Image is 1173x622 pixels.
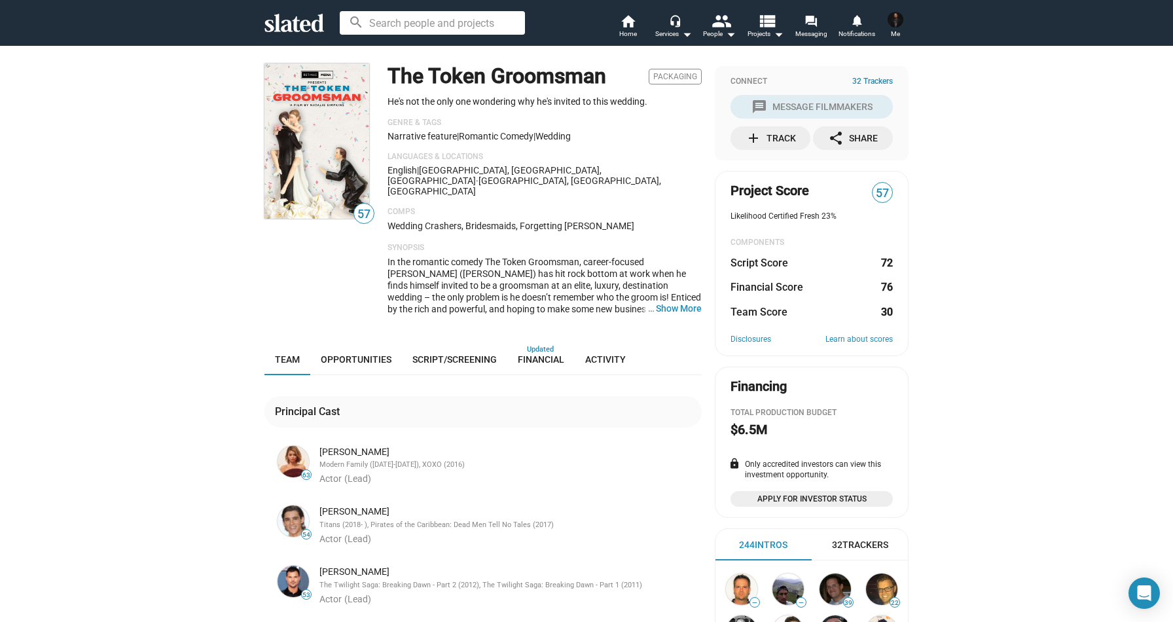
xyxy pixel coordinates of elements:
a: Learn about scores [825,335,893,345]
mat-icon: forum [804,14,817,27]
dd: 72 [880,256,893,270]
p: Wedding Crashers, Bridesmaids, Forgetting [PERSON_NAME] [388,220,702,232]
div: Track [746,126,796,150]
button: Message Filmmakers [731,95,893,119]
div: Modern Family ([DATE]-[DATE]), XOXO (2016) [319,460,699,470]
img: Ben S... [866,574,897,605]
input: Search people and projects [340,11,525,35]
a: Disclosures [731,335,771,345]
span: Home [619,26,637,42]
img: Sarah Hyland [278,446,309,477]
p: Synopsis [388,243,702,253]
span: [GEOGRAPHIC_DATA], [GEOGRAPHIC_DATA], [GEOGRAPHIC_DATA] [388,165,602,186]
mat-icon: lock [729,458,740,469]
button: …Show More [656,302,702,314]
img: Brian N... [820,574,851,605]
span: 53 [302,591,311,599]
span: Project Score [731,182,809,200]
h2: $6.5M [731,421,767,439]
a: Activity [575,344,636,375]
div: 244 Intros [739,539,787,551]
a: Team [264,344,310,375]
span: Actor [319,534,342,544]
span: Packaging [649,69,702,84]
dt: Financial Score [731,280,803,294]
h1: The Token Groomsman [388,62,606,90]
div: Titans (2018- ), Pirates of the Caribbean: Dead Men Tell No Tales (2017) [319,521,699,530]
img: Taylor Lautner [278,566,309,597]
span: (Lead) [344,594,371,604]
div: People [703,26,736,42]
a: Notifications [834,13,880,42]
span: 57 [873,185,892,202]
span: 57 [354,206,374,223]
button: S. Roy SaringoMe [880,9,911,43]
a: Apply for Investor Status [731,491,893,507]
span: (Lead) [344,534,371,544]
span: [GEOGRAPHIC_DATA], [GEOGRAPHIC_DATA], [GEOGRAPHIC_DATA] [388,175,661,196]
img: The Token Groomsman [264,64,369,219]
span: 32 Trackers [852,77,893,87]
p: Genre & Tags [388,118,702,128]
div: COMPONENTS [731,238,893,248]
span: Me [891,26,900,42]
span: 22 [890,599,899,607]
button: Services [651,13,696,42]
span: — [797,599,806,606]
mat-icon: arrow_drop_down [723,26,738,42]
span: | [417,165,419,175]
mat-icon: arrow_drop_down [679,26,695,42]
span: Activity [585,354,626,365]
mat-icon: headset_mic [669,14,681,26]
dt: Script Score [731,256,788,270]
span: In the romantic comedy The Token Groomsman, career-focused [PERSON_NAME] ([PERSON_NAME]) has hit ... [388,257,701,361]
div: Open Intercom Messenger [1128,577,1160,609]
span: wedding [535,131,571,141]
span: Team [275,354,300,365]
a: Script/Screening [402,344,507,375]
div: [PERSON_NAME] [319,566,699,578]
span: 39 [844,599,853,607]
div: Message Filmmakers [751,95,873,119]
span: Actor [319,594,342,604]
span: Financial [518,354,564,365]
div: Share [828,126,878,150]
div: [PERSON_NAME] [319,505,699,518]
mat-icon: people [712,11,731,30]
dd: 30 [880,305,893,319]
img: Andrew DeSpain [726,574,757,605]
button: Track [731,126,810,150]
span: Opportunities [321,354,391,365]
div: Likelihood Certified Fresh 23% [731,211,893,222]
div: The Twilight Saga: Breaking Dawn - Part 2 (2012), The Twilight Saga: Breaking Dawn - Part 1 (2011) [319,581,699,591]
span: Projects [748,26,784,42]
p: Languages & Locations [388,152,702,162]
span: — [750,599,759,606]
span: | [533,131,535,141]
span: Apply for Investor Status [738,492,885,505]
mat-icon: add [746,130,761,146]
span: English [388,165,417,175]
img: Brenton Thwaites [278,505,309,537]
dd: 76 [880,280,893,294]
div: Services [655,26,692,42]
span: | [457,131,459,141]
a: Messaging [788,13,834,42]
button: People [696,13,742,42]
p: He's not the only one wondering why he's invited to this wedding. [388,96,702,108]
span: Messaging [795,26,827,42]
mat-icon: arrow_drop_down [770,26,786,42]
a: Financial [507,344,575,375]
mat-icon: view_list [757,11,776,30]
span: (Lead) [344,473,371,484]
mat-icon: message [751,99,767,115]
dt: Team Score [731,305,787,319]
div: Only accredited investors can view this investment opportunity. [731,460,893,481]
p: Comps [388,207,702,217]
button: Projects [742,13,788,42]
span: Actor [319,473,342,484]
span: Romantic Comedy [459,131,533,141]
div: Connect [731,77,893,87]
span: … [642,302,656,314]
